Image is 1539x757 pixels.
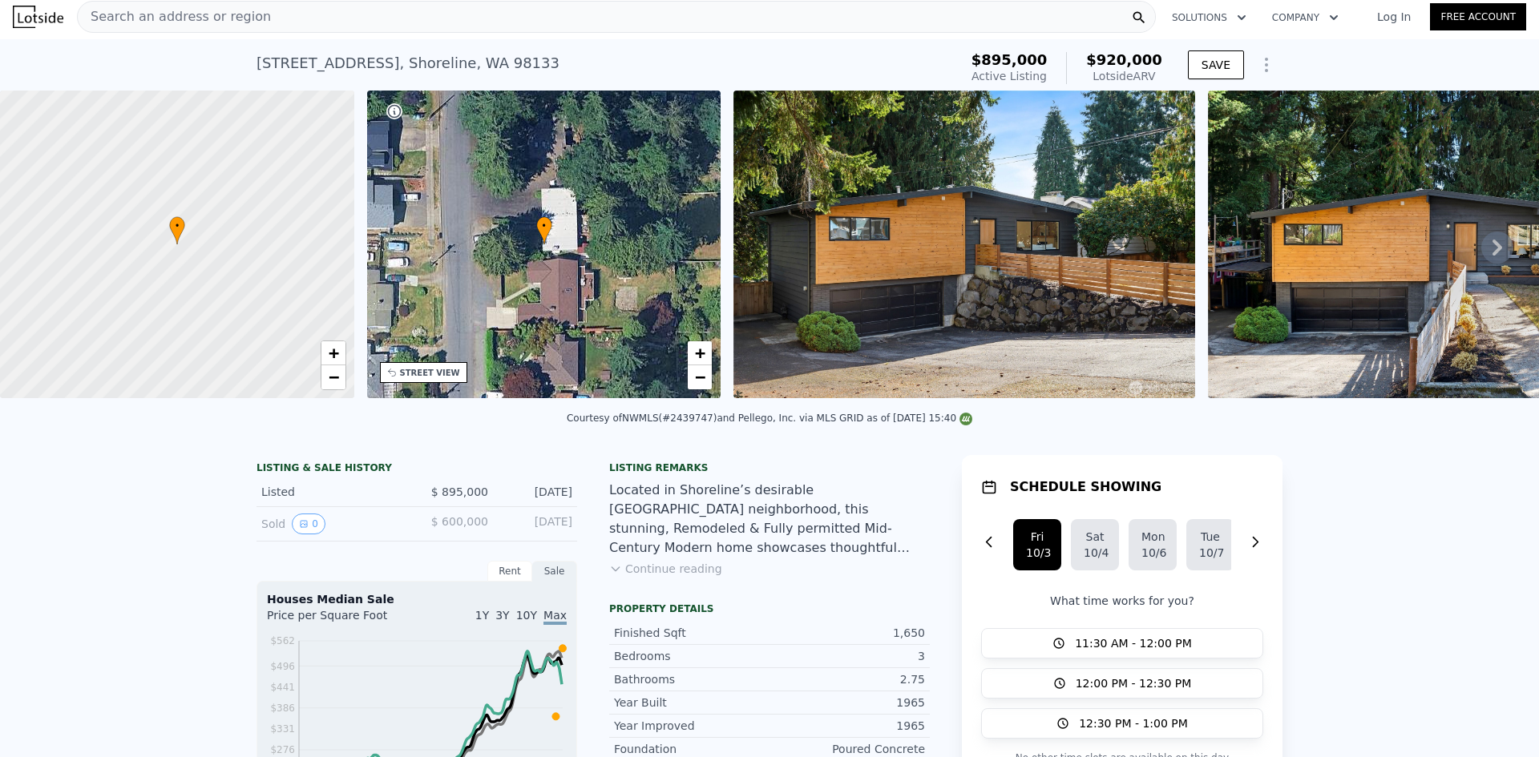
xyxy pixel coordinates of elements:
div: Lotside ARV [1086,68,1162,84]
span: Max [543,609,567,625]
span: • [169,219,185,233]
span: 12:30 PM - 1:00 PM [1079,715,1188,731]
div: 1965 [769,718,925,734]
button: 12:00 PM - 12:30 PM [981,668,1263,699]
button: Show Options [1250,49,1282,81]
div: 3 [769,648,925,664]
div: Bathrooms [614,671,769,687]
tspan: $441 [270,682,295,693]
div: Listed [261,484,404,500]
span: − [328,367,338,387]
p: What time works for you? [981,593,1263,609]
button: 11:30 AM - 12:00 PM [981,628,1263,658]
div: Sold [261,513,404,534]
div: Houses Median Sale [267,591,567,607]
button: Fri10/3 [1013,519,1061,570]
span: 1Y [475,609,489,622]
img: Lotside [13,6,63,28]
div: • [169,216,185,244]
div: [DATE] [501,484,572,500]
div: STREET VIEW [400,367,460,379]
div: 2.75 [769,671,925,687]
button: Company [1259,3,1351,32]
div: Property details [609,602,930,615]
span: + [328,343,338,363]
tspan: $562 [270,635,295,646]
a: Zoom out [688,365,712,389]
div: 10/6 [1141,545,1164,561]
div: Sat [1084,529,1106,545]
button: Mon10/6 [1129,519,1177,570]
div: Poured Concrete [769,741,925,757]
button: Continue reading [609,561,722,577]
div: 10/7 [1199,545,1222,561]
div: Mon [1141,529,1164,545]
span: + [695,343,705,363]
span: 3Y [495,609,509,622]
span: 10Y [516,609,537,622]
img: NWMLS Logo [959,413,972,425]
div: Year Built [614,695,769,711]
tspan: $386 [270,703,295,714]
button: Tue10/7 [1186,519,1234,570]
div: Year Improved [614,718,769,734]
div: [STREET_ADDRESS] , Shoreline , WA 98133 [256,52,559,74]
div: Bedrooms [614,648,769,664]
h1: SCHEDULE SHOWING [1010,477,1161,497]
button: Solutions [1159,3,1259,32]
button: 12:30 PM - 1:00 PM [981,708,1263,739]
div: Finished Sqft [614,625,769,641]
span: 11:30 AM - 12:00 PM [1075,635,1192,651]
span: $895,000 [971,51,1048,68]
div: LISTING & SALE HISTORY [256,461,577,477]
div: Price per Square Foot [267,607,417,633]
a: Log In [1358,9,1430,25]
div: [DATE] [501,513,572,534]
div: Foundation [614,741,769,757]
div: 10/3 [1026,545,1048,561]
button: SAVE [1188,50,1244,79]
tspan: $496 [270,661,295,672]
span: Active Listing [971,70,1047,83]
div: 10/4 [1084,545,1106,561]
a: Zoom out [321,365,345,389]
button: Sat10/4 [1071,519,1119,570]
a: Zoom in [321,341,345,365]
img: Sale: 169841011 Parcel: 98023334 [733,91,1195,398]
div: Courtesy of NWMLS (#2439747) and Pellego, Inc. via MLS GRID as of [DATE] 15:40 [567,413,972,424]
div: Sale [532,561,577,582]
tspan: $331 [270,723,295,735]
div: 1,650 [769,625,925,641]
span: 12:00 PM - 12:30 PM [1076,675,1192,691]
tspan: $276 [270,744,295,755]
span: $ 895,000 [431,485,488,498]
a: Free Account [1430,3,1526,30]
div: Tue [1199,529,1222,545]
div: 1965 [769,695,925,711]
div: • [536,216,552,244]
div: Located in Shoreline’s desirable [GEOGRAPHIC_DATA] neighborhood, this stunning, Remodeled & Fully... [609,481,930,558]
div: Fri [1026,529,1048,545]
div: Rent [487,561,532,582]
span: $920,000 [1086,51,1162,68]
span: Search an address or region [78,7,271,26]
div: Listing remarks [609,461,930,474]
a: Zoom in [688,341,712,365]
span: $ 600,000 [431,515,488,528]
button: View historical data [292,513,325,534]
span: − [695,367,705,387]
span: • [536,219,552,233]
